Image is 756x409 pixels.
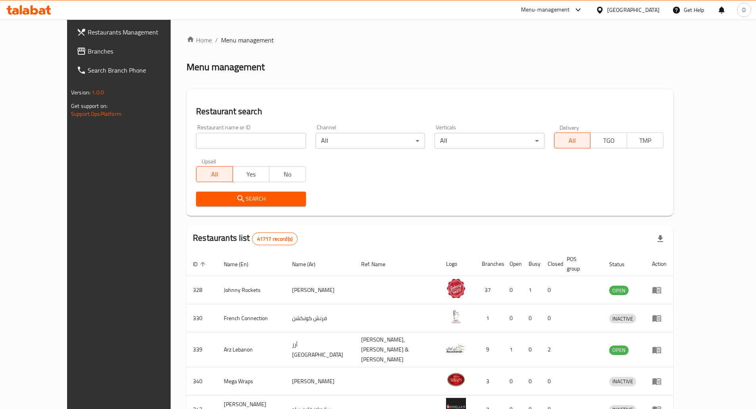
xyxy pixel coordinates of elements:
span: D [742,6,746,14]
h2: Restaurants list [193,232,298,245]
span: Name (En) [224,259,259,269]
td: 0 [541,276,560,304]
td: 37 [475,276,503,304]
nav: breadcrumb [187,35,673,45]
span: OPEN [609,346,629,355]
td: Arz Lebanon [217,332,286,367]
td: [PERSON_NAME] [286,367,355,396]
span: Restaurants Management [88,27,187,37]
td: 0 [541,367,560,396]
td: 0 [503,367,522,396]
span: POS group [567,254,593,273]
span: TGO [594,135,624,146]
li: / [215,35,218,45]
td: 328 [187,276,217,304]
td: Johnny Rockets [217,276,286,304]
span: Search Branch Phone [88,65,187,75]
div: Menu-management [521,5,570,15]
div: All [315,133,425,149]
div: Total records count [252,232,298,245]
td: [PERSON_NAME],[PERSON_NAME] & [PERSON_NAME] [355,332,440,367]
td: فرنش كونكشن [286,304,355,332]
td: 340 [187,367,217,396]
button: No [269,166,306,182]
th: Busy [522,252,541,276]
td: 330 [187,304,217,332]
td: 0 [503,276,522,304]
td: 0 [522,304,541,332]
button: Yes [233,166,269,182]
span: INACTIVE [609,314,636,323]
button: All [196,166,233,182]
a: Search Branch Phone [70,61,193,80]
span: All [558,135,588,146]
td: 9 [475,332,503,367]
th: Branches [475,252,503,276]
td: [PERSON_NAME] [286,276,355,304]
span: Search [202,194,299,204]
span: All [200,169,230,180]
div: Export file [651,229,670,248]
th: Open [503,252,522,276]
span: Ref. Name [361,259,396,269]
a: Support.OpsPlatform [71,109,121,119]
h2: Restaurant search [196,106,664,117]
span: Branches [88,46,187,56]
button: TMP [627,132,664,148]
a: Home [187,35,212,45]
td: 0 [522,332,541,367]
div: Menu [652,345,667,355]
span: Version: [71,87,90,98]
td: 1 [475,304,503,332]
td: 339 [187,332,217,367]
div: Menu [652,285,667,295]
label: Delivery [560,125,579,130]
span: Name (Ar) [292,259,326,269]
div: INACTIVE [609,377,636,386]
input: Search for restaurant name or ID.. [196,133,306,149]
span: Status [609,259,635,269]
span: No [273,169,303,180]
label: Upsell [202,158,216,164]
img: French Connection [446,307,466,326]
span: OPEN [609,286,629,295]
td: 3 [475,367,503,396]
td: 1 [503,332,522,367]
div: INACTIVE [609,314,636,323]
span: 1.0.0 [92,87,104,98]
span: Yes [236,169,266,180]
div: All [435,133,544,149]
td: أرز [GEOGRAPHIC_DATA] [286,332,355,367]
h2: Menu management [187,61,265,73]
th: Logo [440,252,475,276]
button: Search [196,192,306,206]
td: French Connection [217,304,286,332]
button: All [554,132,591,148]
span: INACTIVE [609,377,636,386]
span: ID [193,259,208,269]
td: 0 [503,304,522,332]
img: Arz Lebanon [446,338,466,358]
button: TGO [590,132,627,148]
td: Mega Wraps [217,367,286,396]
span: 41717 record(s) [252,235,297,243]
div: [GEOGRAPHIC_DATA] [607,6,660,14]
img: Johnny Rockets [446,278,466,298]
td: 0 [541,304,560,332]
div: Menu [652,313,667,323]
td: 2 [541,332,560,367]
div: Menu [652,376,667,386]
a: Branches [70,42,193,61]
th: Closed [541,252,560,276]
th: Action [646,252,673,276]
span: TMP [630,135,660,146]
span: Get support on: [71,101,108,111]
img: Mega Wraps [446,370,466,390]
a: Restaurants Management [70,23,193,42]
td: 1 [522,276,541,304]
td: 0 [522,367,541,396]
span: Menu management [221,35,274,45]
